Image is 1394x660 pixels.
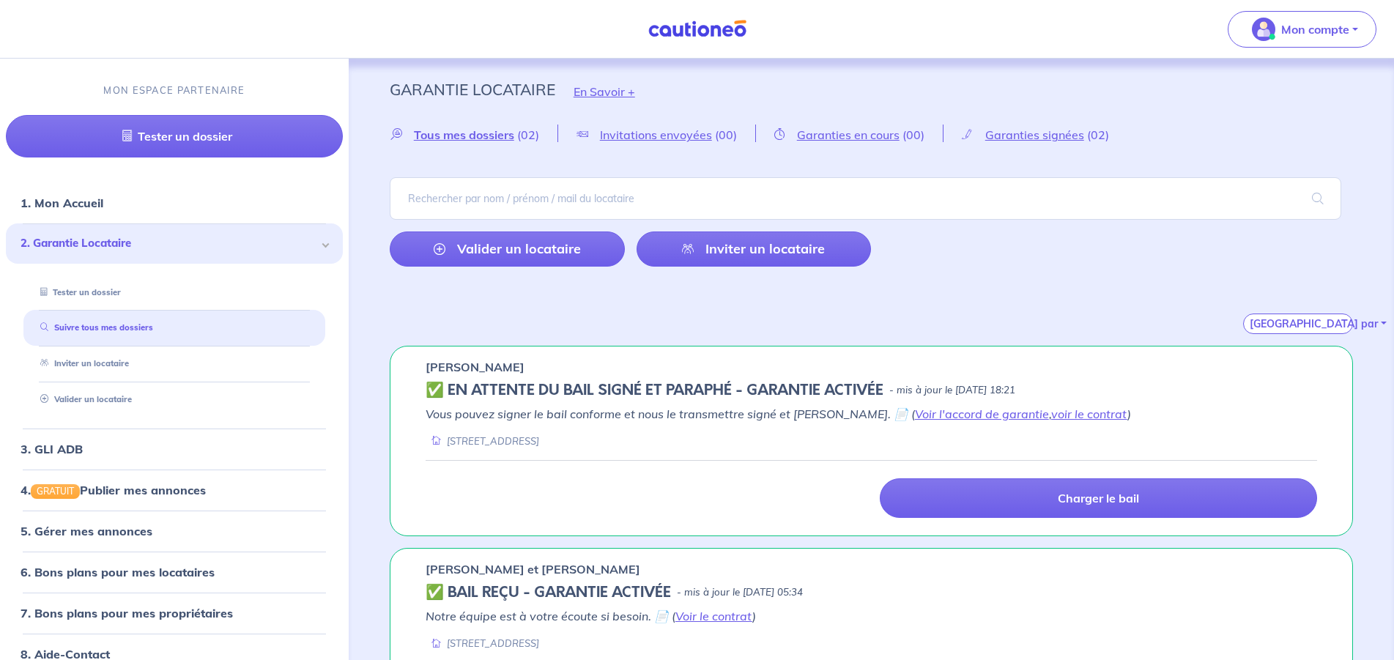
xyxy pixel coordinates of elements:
[21,606,233,620] a: 7. Bons plans pour mes propriétaires
[390,177,1341,220] input: Rechercher par nom / prénom / mail du locataire
[34,394,132,404] a: Valider un locataire
[21,565,215,579] a: 6. Bons plans pour mes locataires
[880,478,1317,518] a: Charger le bail
[517,127,539,142] span: (02)
[6,188,343,218] div: 1. Mon Accueil
[715,127,737,142] span: (00)
[6,557,343,587] div: 6. Bons plans pour mes locataires
[6,434,343,464] div: 3. GLI ADB
[34,358,129,368] a: Inviter un locataire
[426,584,1317,601] div: state: CONTRACT-VALIDATED, Context: IN-MANAGEMENT,IS-GL-CAUTION
[426,434,539,448] div: [STREET_ADDRESS]
[756,127,943,141] a: Garanties en cours(00)
[1051,407,1127,421] a: voir le contrat
[1243,314,1353,334] button: [GEOGRAPHIC_DATA] par
[677,585,803,600] p: - mis à jour le [DATE] 05:34
[642,20,752,38] img: Cautioneo
[6,115,343,157] a: Tester un dossier
[426,609,756,623] em: Notre équipe est à votre écoute si besoin. 📄 ( )
[390,127,557,141] a: Tous mes dossiers(02)
[985,127,1084,142] span: Garanties signées
[6,475,343,505] div: 4.GRATUITPublier mes annonces
[943,127,1127,141] a: Garanties signées(02)
[600,127,712,142] span: Invitations envoyées
[426,637,539,650] div: [STREET_ADDRESS]
[555,70,653,113] button: En Savoir +
[1058,491,1139,505] p: Charger le bail
[902,127,924,142] span: (00)
[390,76,555,103] p: Garantie Locataire
[1087,127,1109,142] span: (02)
[797,127,900,142] span: Garanties en cours
[426,358,524,376] p: [PERSON_NAME]
[1228,11,1376,48] button: illu_account_valid_menu.svgMon compte
[414,127,514,142] span: Tous mes dossiers
[426,382,883,399] h5: ✅️️️ EN ATTENTE DU BAIL SIGNÉ ET PARAPHÉ - GARANTIE ACTIVÉE
[426,407,1131,421] em: Vous pouvez signer le bail conforme et nous le transmettre signé et [PERSON_NAME]. 📄 ( , )
[915,407,1049,421] a: Voir l'accord de garantie
[23,388,325,412] div: Valider un locataire
[1281,21,1349,38] p: Mon compte
[6,598,343,628] div: 7. Bons plans pour mes propriétaires
[675,609,752,623] a: Voir le contrat
[426,382,1317,399] div: state: CONTRACT-SIGNED, Context: FINISHED,IS-GL-CAUTION
[21,196,103,210] a: 1. Mon Accueil
[426,584,671,601] h5: ✅ BAIL REÇU - GARANTIE ACTIVÉE
[426,560,640,578] p: [PERSON_NAME] et [PERSON_NAME]
[21,524,152,538] a: 5. Gérer mes annonces
[637,231,872,267] a: Inviter un locataire
[21,483,206,497] a: 4.GRATUITPublier mes annonces
[6,516,343,546] div: 5. Gérer mes annonces
[103,84,245,97] p: MON ESPACE PARTENAIRE
[34,323,153,333] a: Suivre tous mes dossiers
[390,231,625,267] a: Valider un locataire
[34,287,121,297] a: Tester un dossier
[558,127,755,141] a: Invitations envoyées(00)
[1294,178,1341,219] span: search
[1252,18,1275,41] img: illu_account_valid_menu.svg
[23,316,325,341] div: Suivre tous mes dossiers
[6,223,343,264] div: 2. Garantie Locataire
[889,383,1015,398] p: - mis à jour le [DATE] 18:21
[23,281,325,305] div: Tester un dossier
[23,352,325,376] div: Inviter un locataire
[21,442,83,456] a: 3. GLI ADB
[21,235,317,252] span: 2. Garantie Locataire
